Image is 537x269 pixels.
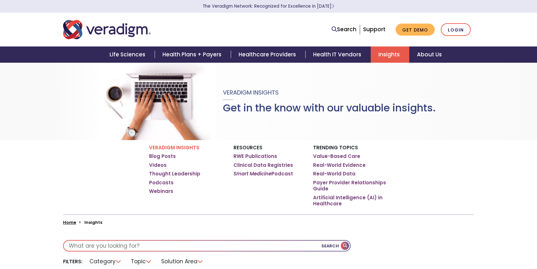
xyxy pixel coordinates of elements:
a: Payer Provider Relationships Guide [313,180,388,192]
a: Smart MedicinePodcast [233,171,293,177]
a: Value-Based Care [313,153,360,159]
a: Login [441,23,471,36]
span: Learn More [332,3,334,9]
a: Podcasts [149,180,174,186]
a: Health Plans + Payers [155,46,231,63]
a: Insights [371,46,409,63]
span: Veradigm Insights [223,88,279,96]
a: Videos [149,162,167,168]
a: Support [363,25,385,33]
a: Real-World Data [313,171,355,177]
a: Artificial Intelligence (AI) in Healthcare [313,195,388,207]
a: Healthcare Providers [231,46,305,63]
li: Filters: [63,258,82,265]
a: Thought Leadership [149,171,200,177]
em: Smart Medicine [233,170,271,177]
li: Solution Area [157,257,207,266]
a: Clinical Data Registries [233,162,293,168]
a: Life Sciences [102,46,155,63]
button: Search [321,241,350,251]
a: Home [63,219,76,225]
a: RWE Publications [233,153,277,159]
img: Veradigm logo [63,19,151,40]
li: Topic [127,257,156,266]
a: Get Demo [396,24,435,36]
input: What are you looking for? [64,241,350,251]
a: The Veradigm Network: Recognized for Excellence in [DATE]Learn More [203,3,334,9]
a: Search [332,25,356,34]
li: Category [86,257,125,266]
a: About Us [409,46,449,63]
a: Health IT Vendors [305,46,371,63]
h1: Get in the know with our valuable insights. [223,102,436,114]
a: Blog Posts [149,153,176,159]
a: Real-World Evidence [313,162,366,168]
a: Webinars [149,188,173,195]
